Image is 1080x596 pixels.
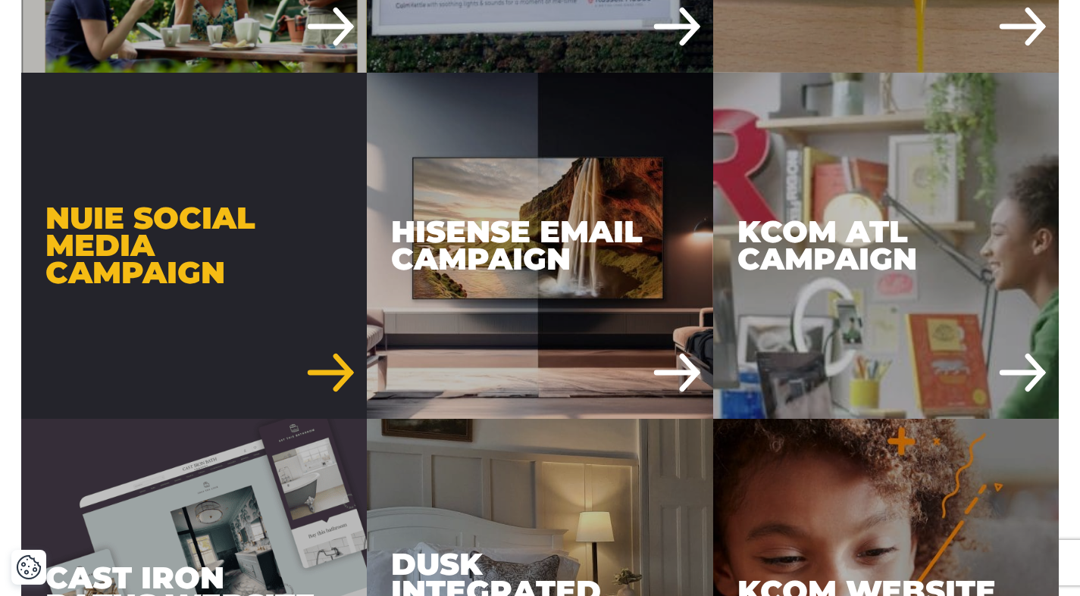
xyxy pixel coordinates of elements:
div: Hisense Email Campaign [367,73,713,419]
a: Hisense Email Campaign Hisense Email Campaign [367,73,713,419]
div: Nuie Social Media Campaign [21,73,368,419]
button: Cookie Settings [16,554,42,580]
a: Nuie Social Media Campaign Nuie Social Media Campaign [21,73,368,419]
div: KCOM ATL Campaign [713,73,1060,419]
a: KCOM ATL Campaign KCOM ATL Campaign [713,73,1060,419]
img: Revisit consent button [16,554,42,580]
